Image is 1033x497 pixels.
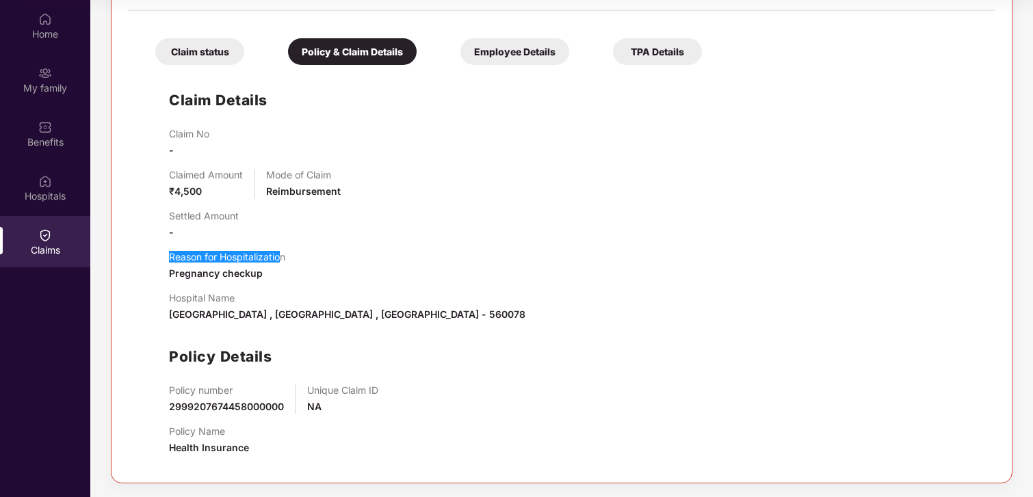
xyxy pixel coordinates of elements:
p: Hospital Name [169,292,525,304]
span: Reimbursement [266,185,341,197]
div: TPA Details [613,38,702,65]
span: Pregnancy checkup [169,267,263,279]
h1: Policy Details [169,345,272,368]
img: svg+xml;base64,PHN2ZyBpZD0iQmVuZWZpdHMiIHhtbG5zPSJodHRwOi8vd3d3LnczLm9yZy8yMDAwL3N2ZyIgd2lkdGg9Ij... [38,120,52,134]
img: svg+xml;base64,PHN2ZyBpZD0iSG9zcGl0YWxzIiB4bWxucz0iaHR0cDovL3d3dy53My5vcmcvMjAwMC9zdmciIHdpZHRoPS... [38,174,52,188]
p: Settled Amount [169,210,239,221]
img: svg+xml;base64,PHN2ZyBpZD0iSG9tZSIgeG1sbnM9Imh0dHA6Ly93d3cudzMub3JnLzIwMDAvc3ZnIiB3aWR0aD0iMjAiIG... [38,12,52,26]
p: Claim No [169,128,209,139]
span: Health Insurance [169,442,249,453]
p: Policy number [169,384,284,396]
p: Mode of Claim [266,169,341,180]
p: Reason for Hospitalization [169,251,285,263]
span: NA [307,401,322,412]
span: - [169,226,174,238]
span: - [169,144,174,156]
p: Unique Claim ID [307,384,378,396]
p: Claimed Amount [169,169,243,180]
span: [GEOGRAPHIC_DATA] , [GEOGRAPHIC_DATA] , [GEOGRAPHIC_DATA] - 560078 [169,308,525,320]
span: 2999207674458000000 [169,401,284,412]
img: svg+xml;base64,PHN2ZyBpZD0iQ2xhaW0iIHhtbG5zPSJodHRwOi8vd3d3LnczLm9yZy8yMDAwL3N2ZyIgd2lkdGg9IjIwIi... [38,228,52,242]
img: svg+xml;base64,PHN2ZyB3aWR0aD0iMjAiIGhlaWdodD0iMjAiIHZpZXdCb3g9IjAgMCAyMCAyMCIgZmlsbD0ibm9uZSIgeG... [38,66,52,80]
span: ₹4,500 [169,185,202,197]
div: Claim status [155,38,244,65]
div: Employee Details [460,38,569,65]
div: Policy & Claim Details [288,38,417,65]
h1: Claim Details [169,89,267,111]
p: Policy Name [169,425,249,437]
